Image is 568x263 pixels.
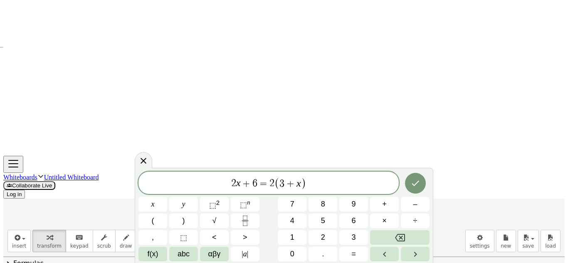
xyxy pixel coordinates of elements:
span: transform [37,243,62,249]
button: load [541,230,561,252]
button: Right arrow [401,247,430,261]
span: × [382,216,387,225]
span: y [182,200,185,209]
span: abc [178,250,190,258]
span: settings [470,243,490,249]
span: f(x) [147,250,158,258]
button: , [138,230,167,245]
sup: n [247,199,250,206]
button: Log in [3,190,25,199]
button: keyboardkeypad [66,230,93,252]
button: transform [32,230,66,252]
button: Equals [339,247,368,261]
span: ) [182,216,185,225]
button: Plus [370,197,399,211]
button: Times [370,214,399,228]
span: αβγ [208,250,220,258]
span: save [522,243,534,249]
button: Backspace [370,230,430,245]
span: 6 [352,216,356,225]
span: ( [151,216,154,225]
button: Superscript [231,197,259,211]
var: x [236,178,241,189]
i: keyboard [75,233,83,243]
span: √ [212,216,216,225]
span: draw [120,243,132,249]
button: 6 [339,214,368,228]
span: = [257,179,269,189]
button: Square root [200,214,229,228]
span: ÷ [413,216,417,225]
button: 2 [309,230,337,245]
span: 7 [290,200,294,209]
button: Fraction [231,214,259,228]
button: save [518,230,539,252]
span: , [152,233,154,242]
span: load [545,243,556,249]
span: ⬚ [240,201,247,209]
button: 9 [339,197,368,211]
button: settings [465,230,494,252]
sup: 2 [216,199,220,206]
span: 4 [290,216,294,225]
span: 2 [321,233,325,242]
span: – [413,200,417,209]
button: 1 [278,230,306,245]
span: 8 [321,200,325,209]
button: ( [138,214,167,228]
button: Alphabet [169,247,198,261]
span: 3 [352,233,356,242]
span: = [351,250,356,258]
button: 7 [278,197,306,211]
button: 8 [309,197,337,211]
span: a [242,250,248,258]
button: Left arrow [370,247,399,261]
button: Done [405,173,426,194]
span: ⬚ [180,233,187,242]
button: Absolute value [231,247,259,261]
span: scrub [97,243,111,249]
span: 5 [321,216,325,225]
span: 2 [231,179,236,189]
button: Placeholder [169,230,198,245]
button: 5 [309,214,337,228]
button: x [138,197,167,211]
button: ) [169,214,198,228]
span: 6 [252,179,257,189]
span: 1 [290,233,294,242]
button: insert [7,230,31,252]
span: + [240,179,252,189]
a: Whiteboards [3,174,37,181]
button: 0 [278,247,306,261]
span: < [212,233,217,242]
button: . [309,247,337,261]
button: new [496,230,516,252]
span: + [382,200,387,209]
button: scrub [93,230,116,252]
span: 3 [279,179,284,189]
button: Collaborate Live [3,181,55,190]
span: > [243,233,247,242]
button: Minus [401,197,430,211]
span: | [247,250,249,258]
button: y [169,197,198,211]
span: keypad [70,243,89,249]
button: 3 [339,230,368,245]
a: Untitled Whiteboard [44,174,99,181]
button: Greater than [231,230,259,245]
button: Squared [200,197,229,211]
button: Divide [401,214,430,228]
span: 9 [352,200,356,209]
span: Collaborate Live [7,182,52,189]
span: 2 [269,179,274,189]
span: 0 [290,250,294,258]
button: Toggle navigation [3,156,23,173]
span: ( [274,177,280,189]
var: x [296,178,301,189]
span: . [322,250,324,258]
span: insert [12,243,26,249]
span: ⬚ [209,201,216,209]
button: 4 [278,214,306,228]
span: new [501,243,511,249]
span: ) [301,177,306,189]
